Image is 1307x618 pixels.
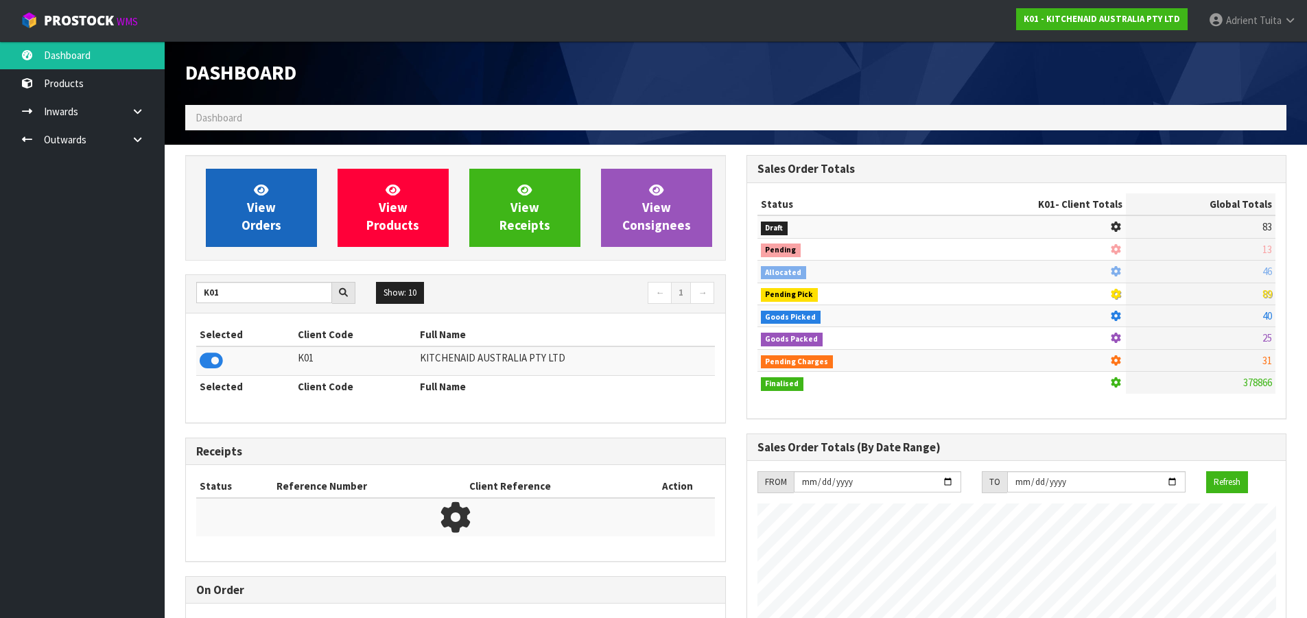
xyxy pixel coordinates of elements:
th: Full Name [416,376,715,398]
span: Finalised [761,377,804,391]
a: 1 [671,282,691,304]
a: ViewConsignees [601,169,712,247]
h3: Sales Order Totals [757,163,1276,176]
a: → [690,282,714,304]
span: Pending Charges [761,355,834,369]
a: ViewReceipts [469,169,580,247]
span: Goods Picked [761,311,821,324]
span: Tuita [1260,14,1282,27]
div: TO [982,471,1007,493]
th: Client Code [294,376,416,398]
span: 25 [1262,331,1272,344]
span: View Orders [242,182,281,233]
th: Full Name [416,324,715,346]
span: View Products [366,182,419,233]
span: View Receipts [499,182,550,233]
th: Status [196,475,273,497]
h3: On Order [196,584,715,597]
span: 31 [1262,354,1272,367]
div: FROM [757,471,794,493]
th: Reference Number [273,475,465,497]
th: Client Code [294,324,416,346]
th: Selected [196,324,294,346]
strong: K01 - KITCHENAID AUSTRALIA PTY LTD [1024,13,1180,25]
th: Action [640,475,715,497]
a: ← [648,282,672,304]
a: K01 - KITCHENAID AUSTRALIA PTY LTD [1016,8,1188,30]
a: ViewOrders [206,169,317,247]
th: - Client Totals [928,193,1126,215]
small: WMS [117,15,138,28]
span: 13 [1262,243,1272,256]
th: Selected [196,376,294,398]
a: ViewProducts [338,169,449,247]
span: Goods Packed [761,333,823,346]
span: Dashboard [185,60,296,85]
span: Allocated [761,266,807,280]
span: Draft [761,222,788,235]
span: Adrient [1226,14,1258,27]
span: Dashboard [196,111,242,124]
span: Pending [761,243,801,257]
button: Refresh [1206,471,1248,493]
td: KITCHENAID AUSTRALIA PTY LTD [416,346,715,376]
span: 46 [1262,265,1272,278]
h3: Receipts [196,445,715,458]
th: Global Totals [1126,193,1275,215]
td: K01 [294,346,416,376]
span: 40 [1262,309,1272,322]
th: Client Reference [466,475,640,497]
input: Search clients [196,282,332,303]
span: 89 [1262,287,1272,300]
span: 378866 [1243,376,1272,389]
span: Pending Pick [761,288,819,302]
span: K01 [1038,198,1055,211]
img: cube-alt.png [21,12,38,29]
span: ProStock [44,12,114,29]
h3: Sales Order Totals (By Date Range) [757,441,1276,454]
span: View Consignees [622,182,691,233]
th: Status [757,193,929,215]
nav: Page navigation [466,282,715,306]
span: 83 [1262,220,1272,233]
button: Show: 10 [376,282,424,304]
